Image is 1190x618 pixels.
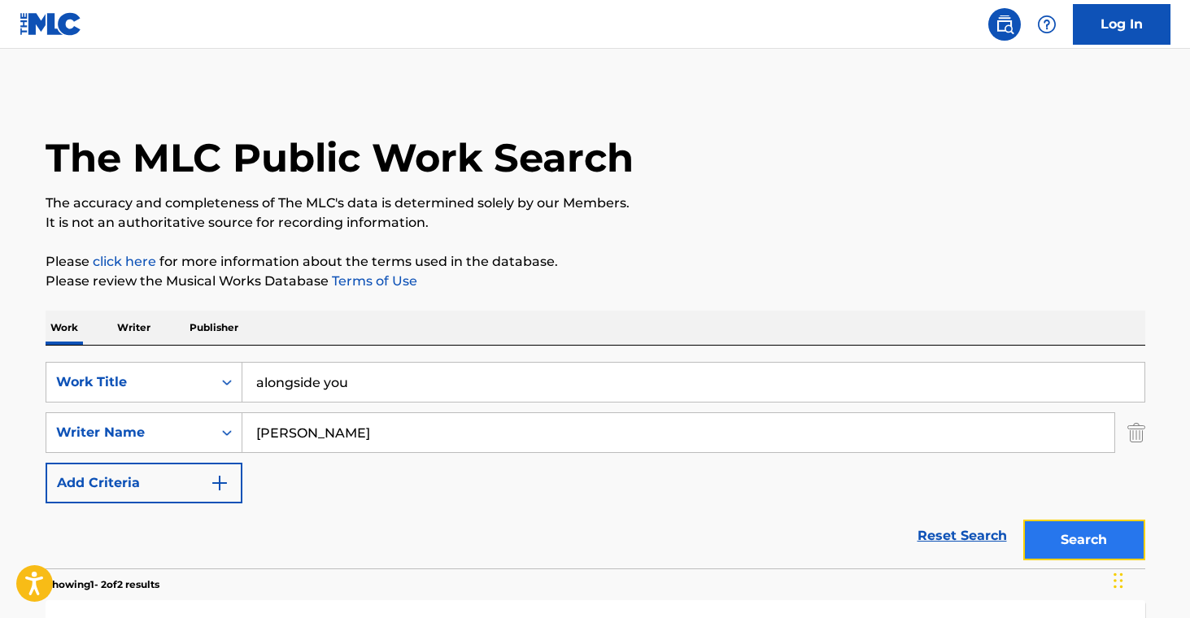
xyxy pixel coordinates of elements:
a: Public Search [988,8,1021,41]
img: help [1037,15,1057,34]
a: click here [93,254,156,269]
div: Drag [1114,556,1123,605]
a: Reset Search [909,518,1015,554]
button: Add Criteria [46,463,242,503]
h1: The MLC Public Work Search [46,133,634,182]
img: 9d2ae6d4665cec9f34b9.svg [210,473,229,493]
form: Search Form [46,362,1145,568]
p: Please for more information about the terms used in the database. [46,252,1145,272]
p: Showing 1 - 2 of 2 results [46,577,159,592]
div: Writer Name [56,423,203,442]
p: It is not an authoritative source for recording information. [46,213,1145,233]
img: Delete Criterion [1127,412,1145,453]
iframe: Chat Widget [1109,540,1190,618]
button: Search [1023,520,1145,560]
img: search [995,15,1014,34]
p: Please review the Musical Works Database [46,272,1145,291]
p: Publisher [185,311,243,345]
div: Help [1031,8,1063,41]
a: Terms of Use [329,273,417,289]
p: Writer [112,311,155,345]
p: The accuracy and completeness of The MLC's data is determined solely by our Members. [46,194,1145,213]
p: Work [46,311,83,345]
a: Log In [1073,4,1170,45]
img: MLC Logo [20,12,82,36]
div: Work Title [56,372,203,392]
